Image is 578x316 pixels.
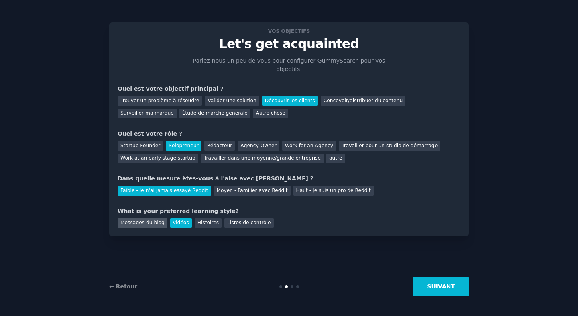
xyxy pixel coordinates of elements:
[118,174,460,183] div: Dans quelle mesure êtes-vous à l'aise avec [PERSON_NAME] ?
[238,141,279,151] div: Agency Owner
[262,96,318,106] div: Découvrir les clients
[118,154,198,164] div: Work at an early stage startup
[118,85,460,93] div: Quel est votre objectif principal ?
[109,283,137,290] a: ← Retour
[118,130,460,138] div: Quel est votre rôle ?
[201,154,324,164] div: Travailler dans une moyenne/grande entreprise
[179,109,250,119] div: Étude de marché générale
[118,186,211,196] div: Faible - Je n'ai jamais essayé Reddit
[118,141,163,151] div: Startup Founder
[118,207,460,215] div: What is your preferred learning style?
[118,37,460,51] p: Let's get acquainted
[282,141,336,151] div: Work for an Agency
[170,218,192,228] div: vidéos
[188,57,390,73] p: Parlez-nous un peu de vous pour configurer GummySearch pour vos objectifs.
[204,141,235,151] div: Rédacteur
[339,141,440,151] div: Travailler pour un studio de démarrage
[214,186,291,196] div: Moyen - Familier avec Reddit
[118,218,167,228] div: Messages du blog
[205,96,259,106] div: Valider une solution
[224,218,273,228] div: Listes de contrôle
[195,218,222,228] div: Histoires
[326,154,345,164] div: autre
[118,96,202,106] div: Trouver un problème à résoudre
[166,141,201,151] div: Solopreneur
[267,27,311,35] span: VOS OBJECTIFS
[118,109,177,119] div: Surveiller ma marque
[413,277,469,296] button: SUIVANT
[321,96,406,106] div: Concevoir/distribuer du contenu
[253,109,288,119] div: Autre chose
[293,186,374,196] div: Haut - Je suis un pro de Reddit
